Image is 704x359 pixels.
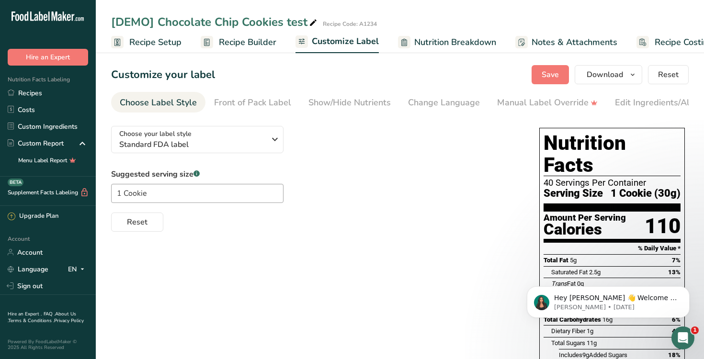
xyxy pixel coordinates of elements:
span: Reset [658,69,679,80]
div: Powered By FoodLabelMaker © 2025 All Rights Reserved [8,339,88,350]
div: BETA [8,179,23,186]
span: Serving Size [544,188,603,200]
a: Recipe Setup [111,32,182,53]
button: Hire an Expert [8,49,88,66]
a: Terms & Conditions . [8,317,54,324]
div: Manual Label Override [497,96,598,109]
div: Calories [544,223,626,236]
div: EN [68,263,88,275]
a: Customize Label [295,31,379,54]
span: Save [542,69,559,80]
span: Recipe Setup [129,36,182,49]
a: Privacy Policy [54,317,84,324]
span: Customize Label [312,35,379,48]
span: Reset [127,216,148,228]
span: Nutrition Breakdown [414,36,496,49]
span: 7% [672,257,681,264]
label: Suggested serving size [111,168,284,180]
div: Change Language [408,96,480,109]
h1: Nutrition Facts [544,132,681,176]
div: Upgrade Plan [8,212,58,221]
div: 110 [645,213,681,239]
iframe: Intercom notifications message [512,266,704,333]
a: FAQ . [44,311,55,317]
iframe: Intercom live chat [671,326,694,349]
div: [DEMO] Chocolate Chip Cookies test [111,13,319,31]
button: Choose your label style Standard FDA label [111,126,284,153]
button: Save [532,65,569,84]
a: Language [8,261,48,278]
a: Hire an Expert . [8,311,42,317]
div: Choose Label Style [120,96,197,109]
span: Choose your label style [119,129,192,139]
span: 9g [582,351,589,359]
span: Notes & Attachments [532,36,617,49]
a: Recipe Builder [201,32,276,53]
div: Custom Report [8,138,64,148]
div: Recipe Code: A1234 [323,20,377,28]
a: Nutrition Breakdown [398,32,496,53]
span: Download [587,69,623,80]
button: Reset [648,65,689,84]
button: Download [575,65,642,84]
h1: Customize your label [111,67,215,83]
section: % Daily Value * [544,243,681,254]
span: Standard FDA label [119,139,265,150]
span: Recipe Builder [219,36,276,49]
a: About Us . [8,311,76,324]
button: Reset [111,213,163,232]
div: Amount Per Serving [544,213,626,223]
span: 11g [587,339,597,347]
div: Show/Hide Nutrients [308,96,391,109]
a: Notes & Attachments [515,32,617,53]
span: 1 [691,326,699,334]
span: 18% [668,351,681,359]
span: Total Sugars [551,339,585,347]
div: Front of Pack Label [214,96,291,109]
span: Includes Added Sugars [559,351,627,359]
div: 40 Servings Per Container [544,178,681,188]
span: Total Fat [544,257,568,264]
span: 5g [570,257,577,264]
span: 1 Cookie (30g) [611,188,681,200]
